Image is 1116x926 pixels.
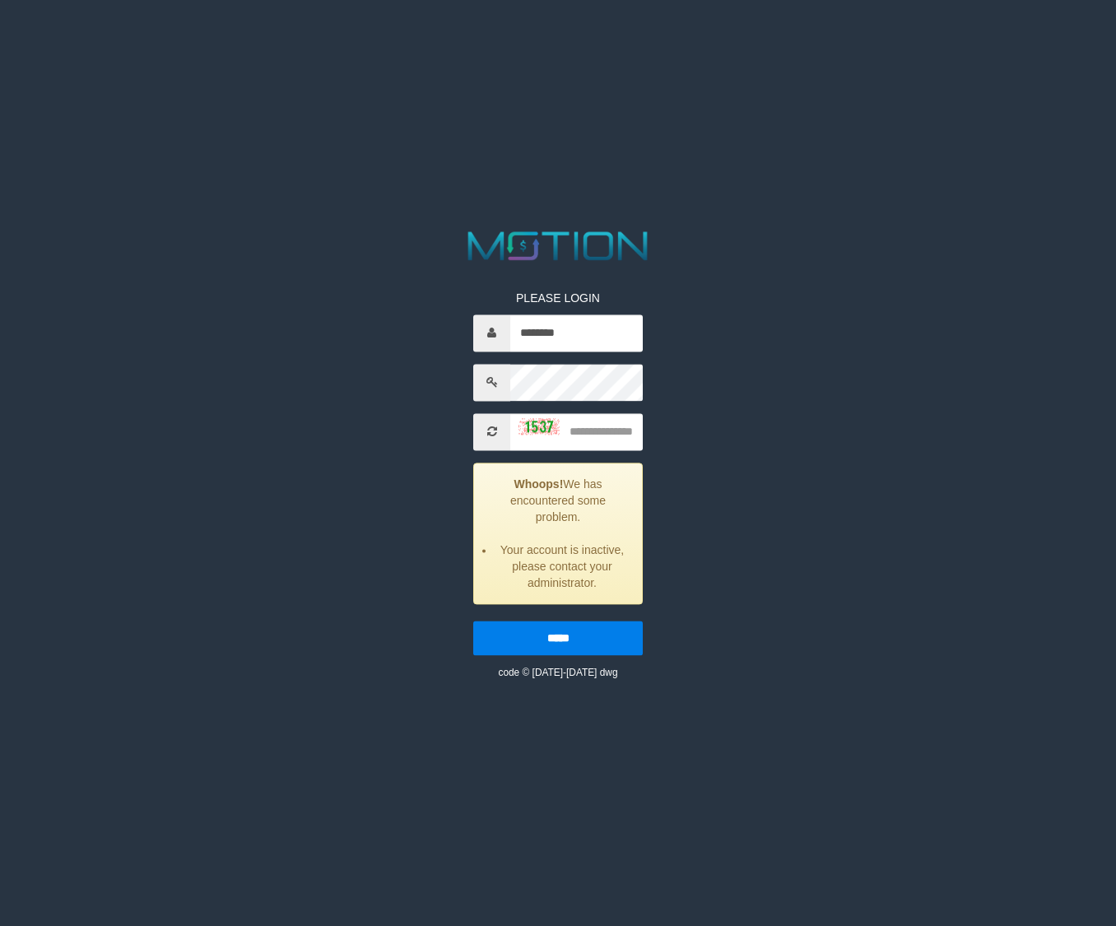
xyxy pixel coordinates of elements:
div: We has encountered some problem. [473,463,643,604]
img: MOTION_logo.png [460,226,655,265]
strong: Whoops! [514,477,563,491]
p: PLEASE LOGIN [473,290,643,306]
img: captcha [518,418,560,435]
li: Your account is inactive, please contact your administrator. [495,542,630,591]
small: code © [DATE]-[DATE] dwg [498,667,617,678]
